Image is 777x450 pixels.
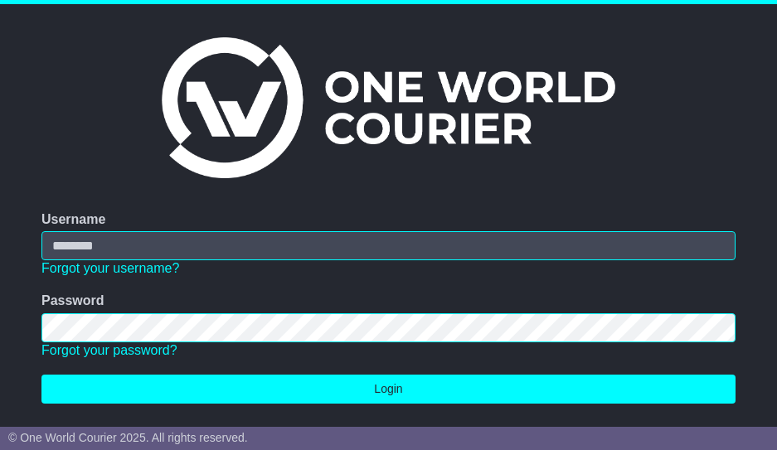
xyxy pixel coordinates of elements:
label: Password [41,293,104,308]
label: Username [41,211,105,227]
a: Forgot your password? [41,343,177,357]
a: Forgot your username? [41,261,179,275]
img: One World [162,37,614,178]
button: Login [41,375,736,404]
span: © One World Courier 2025. All rights reserved. [8,431,248,444]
